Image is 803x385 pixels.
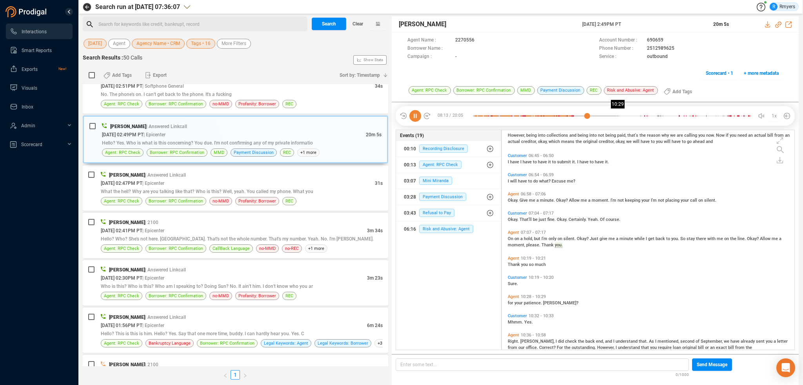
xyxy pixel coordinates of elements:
span: Mini Miranda [419,177,452,185]
span: a [536,198,540,203]
span: MMD [214,149,224,156]
li: Inbox [6,99,73,114]
button: Search [312,18,346,30]
span: line. [738,236,747,241]
span: No. The phone's on. I can't get back to the phone. It's a fucking [101,92,232,97]
span: Add Tags [672,85,692,98]
button: 00:10Recording Disclosure [396,141,501,157]
span: [DATE] 02:41PM PT [101,228,142,233]
span: Profanity: Borrower [238,197,276,205]
span: your [641,198,651,203]
span: Agent: RPC Check [104,245,139,252]
button: Show Stats [353,55,387,65]
span: it. [572,159,577,164]
span: Sure. [508,281,518,286]
span: a [520,236,524,241]
span: you [730,133,738,138]
span: [DATE] [88,39,102,49]
span: a [616,236,620,241]
span: course. [606,217,620,222]
span: get [648,236,656,241]
span: on [558,236,563,241]
span: Borrower: RPC Confirmation [149,100,203,108]
span: and [706,139,713,144]
span: why [661,133,670,138]
span: calling [684,133,698,138]
span: no-REC [285,245,299,252]
span: Clear [352,18,363,30]
span: Hello? Yes. Who is what is this concerning? You due. I'm not confirming any of my private informatio [102,140,313,146]
span: Interactions [22,29,47,34]
span: me [609,236,616,241]
span: Payment Discussion [234,149,274,156]
span: that. [639,339,649,344]
span: [DATE] 01:56PM PT [101,323,142,328]
span: not [598,133,605,138]
span: if [726,133,730,138]
a: Visuals [10,80,66,96]
span: have [510,159,520,164]
span: but [534,236,541,241]
span: Of [600,217,606,222]
span: no-MMD [259,245,276,252]
span: fine. [547,217,557,222]
span: Okay? [556,198,569,203]
button: Clear [346,18,370,30]
span: Profanity: Borrower [238,292,276,300]
span: Hello? This is this is him. Hello? Yes. Say that one more time, buddy. I can hardly hear you. Yes. C [101,331,304,336]
span: be [533,217,539,222]
div: [PERSON_NAME]| 2100[DATE] 02:41PM PT| Epicenter3m 34sHello? Who? She's not here. [GEOGRAPHIC_DATA... [83,213,388,258]
span: to [666,236,671,241]
span: for [508,300,514,305]
span: actual [508,139,521,144]
span: have [672,139,682,144]
span: to [552,159,557,164]
li: Exports [6,61,73,77]
span: minute [620,236,634,241]
span: I [508,159,510,164]
span: not [658,198,665,203]
span: Recording Disclosure [419,145,468,153]
span: Agency Name • CRM [136,39,180,49]
span: not [618,198,625,203]
span: a [588,198,592,203]
span: As [649,339,655,344]
span: I [577,159,580,164]
span: the [578,339,585,344]
li: Interactions [6,23,73,39]
span: the [576,139,583,144]
span: I'm [541,236,549,241]
span: the [730,236,738,241]
span: [DATE] 02:49PM PT [102,132,144,137]
span: Payment Discussion [419,193,466,201]
a: Smart Reports [10,42,66,58]
span: actual [754,133,767,138]
button: Add Tags [659,85,697,98]
button: 03:28Payment Discussion [396,189,501,205]
span: Borrower: RPC Confirmation [149,245,203,252]
span: hold, [524,236,534,241]
button: Add Tags [99,69,136,81]
span: Admin [21,123,35,128]
button: Tags • 16 [186,39,215,49]
li: Visuals [6,80,73,96]
button: [DATE] [84,39,107,49]
span: Borrower: RPC Confirmation [149,292,203,300]
span: check [565,339,578,344]
span: while [634,236,646,241]
div: [PERSON_NAME]| Answered Linkcall[DATE] 02:49PM PT| Epicenter20m 5sHello? Yes. Who is what is this... [83,116,388,163]
span: have [538,159,548,164]
span: silent. [563,236,577,241]
span: Who is this? Who is this? Who am I speaking to? Doing Sun? No. It ain't him. I don't know who you ar [101,284,313,289]
button: 1x [769,110,780,121]
span: and [569,133,578,138]
span: Okay. [508,198,520,203]
span: So [680,236,687,241]
span: to [590,159,595,164]
span: submit [557,159,572,164]
span: you. [555,242,563,248]
span: Scorecard • 1 [706,67,733,80]
span: | Answered Linkcall [145,315,186,320]
span: into [538,133,547,138]
span: creditor, [599,139,616,144]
